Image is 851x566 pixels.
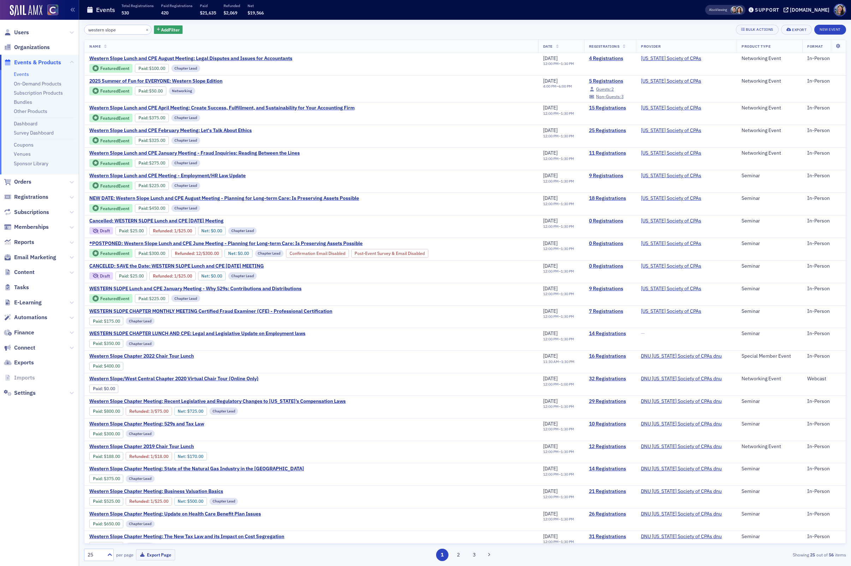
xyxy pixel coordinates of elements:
a: Registrations [4,193,48,201]
a: 31 Registrations [589,534,631,540]
a: Refunded [153,273,172,279]
div: Paid: 5 - $5000 [135,87,166,95]
a: Content [4,268,35,276]
a: View Homepage [42,5,58,17]
a: Paid [93,386,102,391]
div: Featured Event [89,114,132,123]
span: Registrations [589,44,620,49]
span: Colorado Society of CPAs [641,195,701,202]
a: Dashboard [14,120,37,127]
span: 420 [161,10,168,16]
a: DNU [US_STATE] Society of CPAs dnu [641,466,722,472]
a: DNU [US_STATE] Society of CPAs dnu [641,511,722,517]
button: 3 [468,549,481,561]
img: SailAMX [47,5,58,16]
div: Networking Event [742,78,797,84]
div: Featured Event [100,116,129,120]
a: Connect [4,344,35,352]
span: Profile [834,4,846,16]
span: Viewing [709,7,727,12]
div: – [543,134,574,138]
time: 12:00 PM [543,179,559,184]
div: Chapter Lead [171,65,200,72]
a: Sponsor Library [14,160,48,167]
span: Name [89,44,101,49]
button: [DOMAIN_NAME] [784,7,832,12]
span: Finance [14,329,34,336]
a: 5 Registrations [589,78,631,84]
a: Subscriptions [4,208,49,216]
div: Featured Event [100,139,129,143]
div: – [543,84,572,89]
span: [DATE] [543,172,558,179]
div: Chapter Lead [171,137,200,144]
span: Organizations [14,43,50,51]
div: Also [709,7,716,12]
a: [US_STATE] Society of CPAs [641,195,701,202]
h1: Events [96,6,115,14]
a: Western Slope Lunch and CPE April Meeting: Create Success, Fulfillment, and Sustainability for Yo... [89,105,355,111]
a: Survey Dashboard [14,130,54,136]
a: Paid [93,476,102,481]
a: DNU [US_STATE] Society of CPAs dnu [641,488,722,495]
a: Western Slope Lunch and CPE August Meeting: Legal Disputes and Issues for Accountants [89,55,292,62]
span: Guests: [596,86,611,92]
span: $2,069 [224,10,237,16]
a: 25 Registrations [589,127,631,134]
span: Email Marketing [14,254,56,261]
a: Cancelled: WESTERN SLOPE Lunch and CPE [DATE] Meeting [89,218,317,224]
div: Featured Event [89,136,132,145]
time: 12:00 PM [543,201,559,206]
a: Paid [93,521,102,526]
span: Content [14,268,35,276]
span: : [138,160,149,166]
span: Memberships [14,223,49,231]
a: On-Demand Products [14,81,61,87]
span: Pamela Galey-Coleman [731,6,738,14]
a: WESTERN SLOPE CHAPTER LUNCH AND CPE: Legal and Legislative Update on Employment laws [89,330,305,337]
span: Cancelled: WESTERN SLOPE Lunch and CPE July 2024 Meeting [89,218,224,224]
div: – [543,156,574,161]
a: 18 Registrations [589,195,631,202]
span: Settings [14,389,36,397]
a: Western Slope Chapter Meeting: Update on Health Care Benefit Plan Issues [89,511,261,517]
div: Paid: 25 - $32500 [135,136,169,145]
span: [DATE] [543,105,558,111]
span: : [138,183,149,188]
a: New Event [814,26,846,32]
span: Colorado Society of CPAs [641,105,701,111]
a: 14 Registrations [589,466,631,472]
a: Paid [138,205,147,211]
a: 9 Registrations [589,173,631,179]
a: 15 Registrations [589,105,631,111]
a: Finance [4,329,34,336]
div: Networking Event [742,105,797,111]
span: Tasks [14,284,29,291]
div: – [543,202,574,206]
span: Western Slope/West Central Chapter 2020 Virtual Chair Tour (Online Only) [89,376,258,382]
time: 12:00 PM [543,156,559,161]
a: Refunded [175,251,194,256]
a: Paid [119,228,128,233]
a: Organizations [4,43,50,51]
a: Non-Guests:3 [589,95,624,99]
div: Chapter Lead [171,182,200,189]
a: Bundles [14,99,32,105]
div: Paid: 19 - $45000 [135,204,169,213]
a: Users [4,29,29,36]
a: 21 Registrations [589,488,631,495]
a: Paid [93,363,102,369]
a: Settings [4,389,36,397]
span: E-Learning [14,299,42,306]
a: [US_STATE] Society of CPAs [641,55,701,62]
a: Subscription Products [14,90,63,96]
a: NEW DATE: Western Slope Lunch and CPE August Meeting - Planning for Long-term Care: Is Preserving... [89,195,359,202]
div: Paid: 4 - $10000 [135,64,169,72]
span: Product Type [742,44,770,49]
span: $19,566 [248,10,264,16]
a: Memberships [4,223,49,231]
span: Western Slope Lunch and CPE February Meeting: Let's Talk About Ethics [89,127,252,134]
a: Paid [138,138,147,143]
